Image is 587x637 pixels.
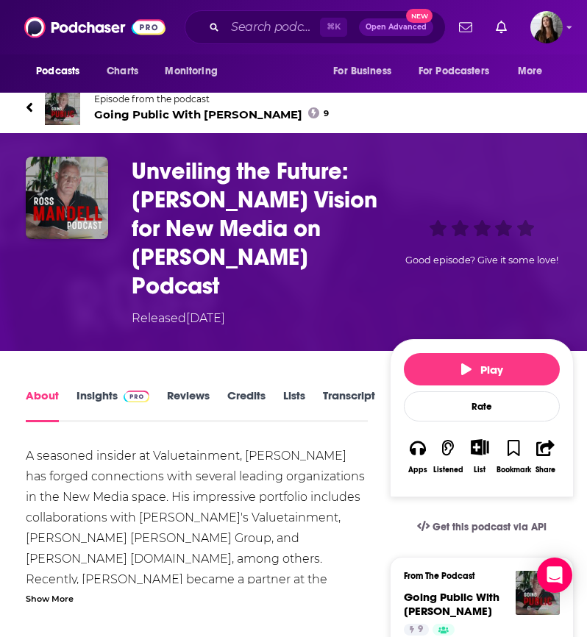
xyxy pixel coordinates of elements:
span: 9 [324,110,329,117]
span: Going Public With [PERSON_NAME] [94,107,329,121]
button: open menu [154,57,236,85]
span: Episode from the podcast [94,93,329,104]
div: Apps [408,466,427,474]
div: Show More ButtonList [464,430,496,483]
button: open menu [409,57,510,85]
img: Going Public With Ross Mandell [516,571,560,615]
img: Unveiling the Future: Don Capi's Vision for New Media on Ross Mandell's Podcast [26,157,108,239]
span: 9 [418,622,423,637]
a: Lists [283,388,305,422]
span: Play [461,363,503,377]
span: More [518,61,543,82]
button: open menu [323,57,410,85]
span: For Podcasters [419,61,489,82]
button: Show More Button [465,439,495,455]
button: Share [532,430,560,483]
a: InsightsPodchaser Pro [77,388,149,422]
img: Podchaser - Follow, Share and Rate Podcasts [24,13,166,41]
img: User Profile [530,11,563,43]
img: Going Public With Ross Mandell [45,90,80,125]
button: open menu [26,57,99,85]
img: Podchaser Pro [124,391,149,402]
a: Show notifications dropdown [490,15,513,40]
span: Good episode? Give it some love! [405,255,558,266]
span: New [406,9,433,23]
span: Monitoring [165,61,217,82]
button: Apps [404,430,432,483]
div: Rate [404,391,560,421]
span: Open Advanced [366,24,427,31]
a: Show notifications dropdown [453,15,478,40]
span: For Business [333,61,391,82]
div: Released [DATE] [132,310,225,327]
div: Listened [433,466,463,474]
span: Charts [107,61,138,82]
div: Share [536,466,555,474]
button: Open AdvancedNew [359,18,433,36]
button: Play [404,353,560,385]
h1: Unveiling the Future: Don Capi's Vision for New Media on Ross Mandell's Podcast [132,157,384,300]
div: List [474,465,485,474]
button: Listened [433,430,464,483]
span: Logged in as bnmartinn [530,11,563,43]
button: Show profile menu [530,11,563,43]
div: Bookmark [497,466,531,474]
span: Get this podcast via API [433,521,547,533]
h3: From The Podcast [404,571,548,581]
a: Transcript [323,388,375,422]
div: Search podcasts, credits, & more... [185,10,446,44]
a: About [26,388,59,422]
span: Going Public With [PERSON_NAME] [404,590,499,618]
a: Credits [227,388,266,422]
a: Charts [97,57,147,85]
a: Going Public With Ross Mandell [404,590,499,618]
a: Reviews [167,388,210,422]
input: Search podcasts, credits, & more... [225,15,320,39]
a: Going Public With Ross MandellEpisode from the podcastGoing Public With [PERSON_NAME]9 [26,90,574,125]
button: open menu [508,57,561,85]
a: Get this podcast via API [405,509,558,545]
span: ⌘ K [320,18,347,37]
button: Bookmark [496,430,532,483]
a: 9 [404,624,429,636]
div: Open Intercom Messenger [537,558,572,593]
span: Podcasts [36,61,79,82]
